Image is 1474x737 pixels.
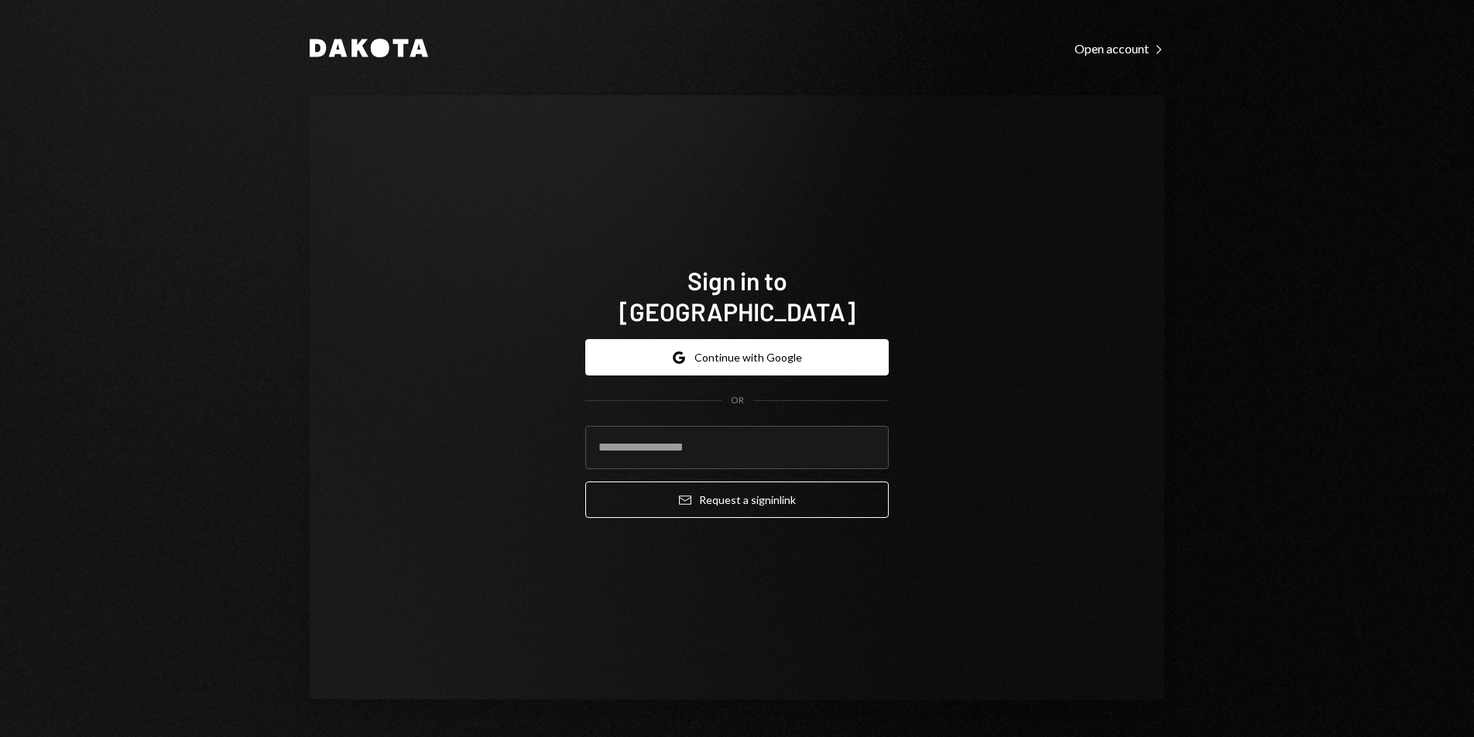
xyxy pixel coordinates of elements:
[585,265,889,327] h1: Sign in to [GEOGRAPHIC_DATA]
[585,482,889,518] button: Request a signinlink
[731,394,744,407] div: OR
[1075,41,1164,57] div: Open account
[1075,39,1164,57] a: Open account
[585,339,889,375] button: Continue with Google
